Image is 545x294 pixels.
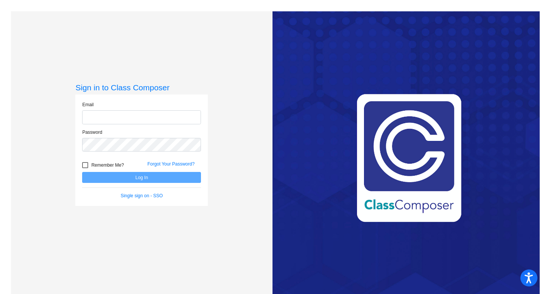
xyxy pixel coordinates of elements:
button: Log In [82,172,201,183]
label: Password [82,129,102,136]
h3: Sign in to Class Composer [75,83,208,92]
span: Remember Me? [91,161,124,170]
label: Email [82,101,93,108]
a: Single sign on - SSO [121,193,163,198]
a: Forgot Your Password? [147,161,195,167]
